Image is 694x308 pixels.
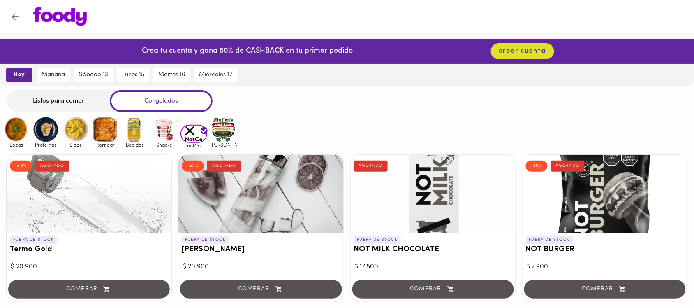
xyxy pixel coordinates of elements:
[354,245,512,254] h3: NOT MILK CHOCOLATE
[32,116,59,143] img: Proteinas
[526,236,573,244] p: FUERA DE STOCK
[74,68,113,82] button: sábado 13
[526,245,684,254] h3: NOT BURGER
[3,142,30,147] span: Sopas
[10,161,32,171] div: -59%
[180,125,207,143] img: notCo
[527,262,683,272] div: $ 7.900
[526,161,548,171] div: -20%
[153,68,190,82] button: martes 16
[354,161,388,171] div: AGOTADO
[183,262,339,272] div: $ 20.900
[491,43,554,59] button: crear cuenta
[79,71,108,79] span: sábado 13
[10,245,168,254] h3: Termo Gold
[182,236,229,244] p: FUERA DE STOCK
[33,7,87,26] img: logo.png
[551,161,585,171] div: AGOTADO
[7,155,171,233] div: Termo Gold
[523,155,687,233] div: NOT BURGER
[32,142,59,147] span: Proteinas
[142,46,353,57] p: Crea tu cuenta y gana 50% de CASHBACK en tu primer pedido
[194,68,238,82] button: miércoles 17
[6,68,32,82] button: hoy
[354,236,401,244] p: FUERA DE STOCK
[7,90,110,112] div: Listos para comer
[180,143,207,148] span: notCo
[182,161,204,171] div: -59%
[62,142,89,147] span: Sides
[499,47,546,55] span: crear cuenta
[646,260,686,300] iframe: Messagebird Livechat Widget
[199,71,233,79] span: miércoles 17
[151,142,178,147] span: Snacks
[62,116,89,143] img: Sides
[355,262,511,272] div: $ 17.800
[207,161,241,171] div: AGOTADO
[117,68,149,82] button: lunes 15
[92,142,118,147] span: Hornear
[3,116,30,143] img: Sopas
[110,90,213,112] div: Congelados
[122,71,144,79] span: lunes 15
[158,71,185,79] span: martes 16
[178,155,343,233] div: Termo Rosé
[351,155,516,233] div: NOT MILK CHOCOLATE
[121,142,148,147] span: Bebidas
[5,7,25,27] button: Volver
[35,161,69,171] div: AGOTADO
[11,262,167,272] div: $ 20.900
[12,71,27,79] span: hoy
[151,116,178,143] img: Snacks
[210,116,237,143] img: mullens
[92,116,118,143] img: Hornear
[10,236,57,244] p: FUERA DE STOCK
[42,71,65,79] span: mañana
[182,245,340,254] h3: [PERSON_NAME]
[121,116,148,143] img: Bebidas
[37,68,70,82] button: mañana
[210,142,237,147] span: [PERSON_NAME]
